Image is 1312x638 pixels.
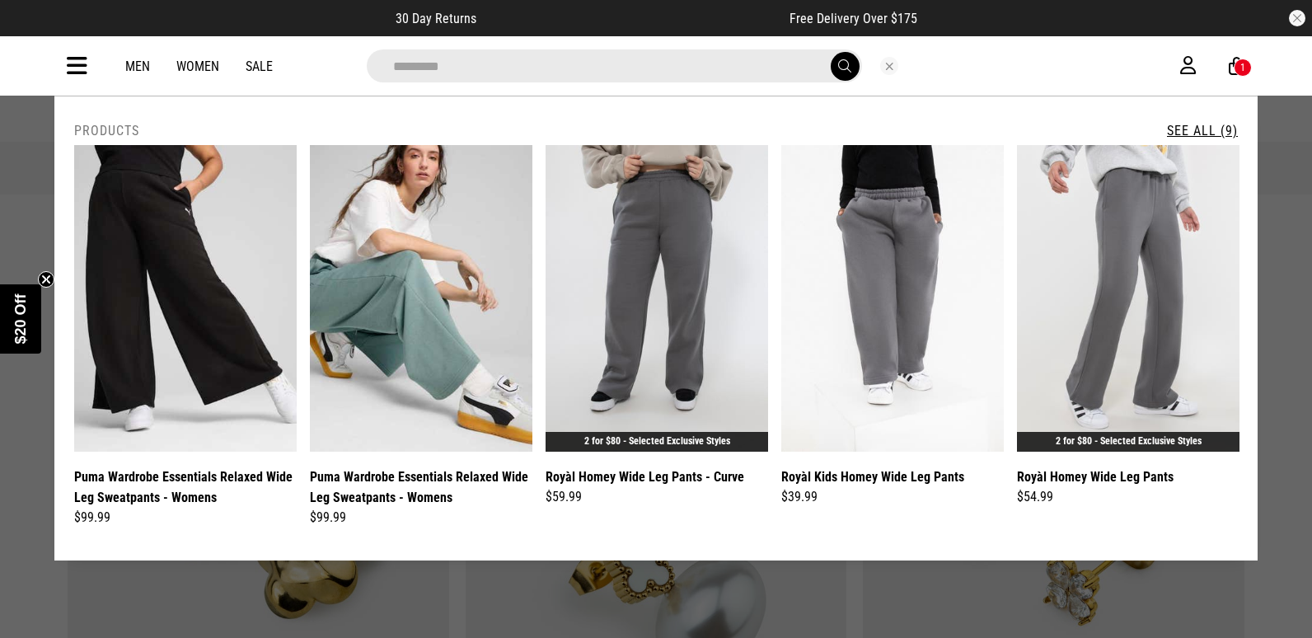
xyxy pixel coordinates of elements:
a: 2 for $80 - Selected Exclusive Styles [584,435,730,447]
a: Men [125,59,150,74]
img: Puma Wardrobe Essentials Relaxed Wide Leg Sweatpants - Womens in Black [74,145,297,452]
a: Women [176,59,219,74]
span: Free Delivery Over $175 [790,11,917,26]
div: $99.99 [310,508,532,528]
iframe: Customer reviews powered by Trustpilot [509,10,757,26]
a: Puma Wardrobe Essentials Relaxed Wide Leg Sweatpants - Womens [74,467,297,508]
a: 2 for $80 - Selected Exclusive Styles [1056,435,1202,447]
img: Royàl Homey Wide Leg Pants - Curve in Grey [546,145,768,452]
a: Puma Wardrobe Essentials Relaxed Wide Leg Sweatpants - Womens [310,467,532,508]
div: $59.99 [546,487,768,507]
button: Open LiveChat chat widget [13,7,63,56]
button: Close search [880,57,898,75]
a: Royàl Homey Wide Leg Pants [1017,467,1174,487]
div: $99.99 [74,508,297,528]
div: 1 [1240,62,1245,73]
img: Royàl Homey Wide Leg Pants in Grey [1017,145,1239,452]
a: Royàl Homey Wide Leg Pants - Curve [546,467,744,487]
h2: Products [74,123,139,138]
div: $39.99 [781,487,1004,507]
a: 1 [1229,58,1244,75]
a: See All (9) [1167,123,1238,138]
a: Royàl Kids Homey Wide Leg Pants [781,467,964,487]
button: Close teaser [38,271,54,288]
span: 30 Day Returns [396,11,476,26]
img: Puma Wardrobe Essentials Relaxed Wide Leg Sweatpants - Womens in Green [310,145,532,452]
div: $54.99 [1017,487,1239,507]
img: Royàl Kids Homey Wide Leg Pants in Grey [781,145,1004,452]
span: $20 Off [12,293,29,344]
a: Sale [246,59,273,74]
